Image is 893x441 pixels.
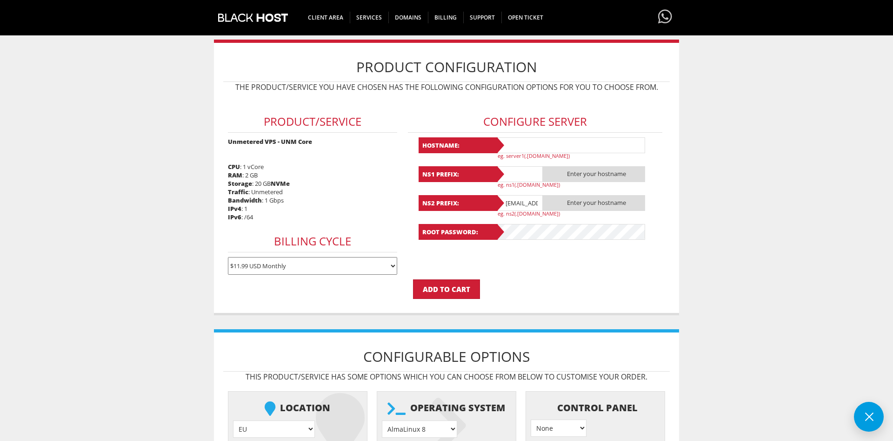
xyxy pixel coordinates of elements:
[382,396,512,421] b: Operating system
[228,213,241,221] b: IPv6
[233,396,363,421] b: Location
[223,82,670,92] p: The product/service you have chosen has the following configuration options for you to choose from.
[382,421,457,438] select: } } } } } } } } } } } } } } } } } } } } }
[501,12,550,23] span: Open Ticket
[233,421,315,438] select: } } } } } }
[350,12,389,23] span: SERVICES
[228,111,398,133] h3: Product/Service
[498,152,651,159] p: eg. server1(.[DOMAIN_NAME])
[223,97,402,279] div: : 1 vCore : 2 GB : 20 GB : Unmetered : 1 Gbps : 1 : /64
[463,12,502,23] span: Support
[228,196,262,204] b: Bandwidth
[498,210,651,217] p: eg. ns2(.[DOMAIN_NAME])
[543,195,645,211] span: Enter your hostname
[228,171,242,179] b: RAM
[228,137,312,146] strong: Unmetered VPS - UNM Core
[228,163,240,171] b: CPU
[419,137,498,153] b: Hostname:
[531,420,586,437] select: } } } }
[531,396,660,420] b: Control Panel
[419,224,498,240] b: Root Password:
[228,231,398,252] h3: Billing Cycle
[228,188,248,196] b: Traffic
[419,166,498,182] b: NS1 Prefix:
[408,111,662,133] h3: Configure Server
[223,52,670,82] h1: Product Configuration
[228,204,241,213] b: IPv4
[428,12,464,23] span: Billing
[301,12,350,23] span: CLIENT AREA
[413,279,480,299] input: Add to Cart
[228,179,252,188] b: Storage
[223,372,670,382] p: This product/service has some options which you can choose from below to customise your order.
[271,179,290,188] b: NVMe
[388,12,428,23] span: Domains
[419,195,498,211] b: NS2 Prefix:
[223,342,670,372] h1: Configurable Options
[498,181,651,188] p: eg. ns1(.[DOMAIN_NAME])
[543,166,645,182] span: Enter your hostname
